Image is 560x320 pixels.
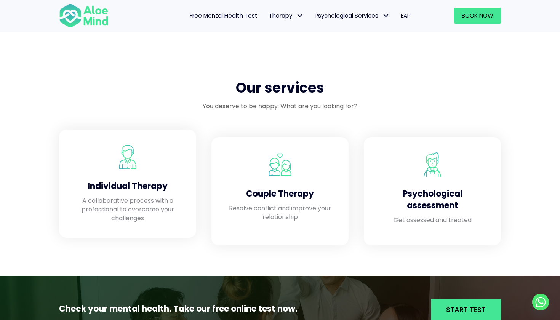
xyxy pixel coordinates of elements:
h4: Individual Therapy [74,181,181,192]
span: Book Now [462,11,493,19]
a: Aloe Mind Malaysia | Mental Healthcare Services in Malaysia and Singapore Psychological assessmen... [371,145,493,238]
a: EAP [395,8,416,24]
img: Aloe Mind Malaysia | Mental Healthcare Services in Malaysia and Singapore [268,152,292,177]
span: Psychological Services: submenu [380,10,391,21]
p: You deserve to be happy. What are you looking for? [59,102,501,110]
h4: Psychological assessment [379,188,486,212]
span: Start Test [446,305,486,314]
img: Aloe Mind Malaysia | Mental Healthcare Services in Malaysia and Singapore [115,145,140,169]
span: Psychological Services [315,11,389,19]
p: Resolve conflict and improve your relationship [227,204,333,221]
h4: Couple Therapy [227,188,333,200]
p: Check your mental health. Take our free online test now. [59,303,330,315]
span: Our services [236,78,324,98]
a: Psychological ServicesPsychological Services: submenu [309,8,395,24]
nav: Menu [118,8,416,24]
a: Book Now [454,8,501,24]
p: A collaborative process with a professional to overcome your challenges [74,196,181,223]
span: Therapy [269,11,303,19]
a: TherapyTherapy: submenu [263,8,309,24]
img: Aloe Mind Malaysia | Mental Healthcare Services in Malaysia and Singapore [420,152,445,177]
span: Therapy: submenu [294,10,305,21]
a: Free Mental Health Test [184,8,263,24]
span: Free Mental Health Test [190,11,258,19]
a: Whatsapp [532,294,549,310]
img: Aloe mind Logo [59,3,109,28]
span: EAP [401,11,411,19]
a: Aloe Mind Malaysia | Mental Healthcare Services in Malaysia and Singapore Couple Therapy Resolve ... [219,145,341,238]
p: Get assessed and treated [379,216,486,224]
a: Aloe Mind Malaysia | Mental Healthcare Services in Malaysia and Singapore Individual Therapy A co... [67,137,189,230]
